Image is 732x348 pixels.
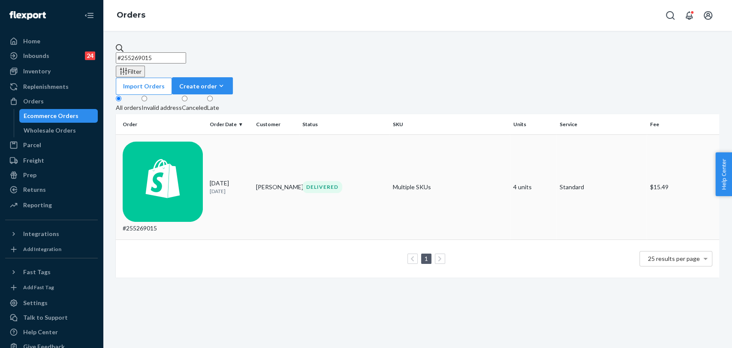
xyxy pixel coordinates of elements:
div: #255269015 [123,142,203,233]
button: Open Search Box [662,7,679,24]
div: Wholesale Orders [24,126,76,135]
div: Orders [23,97,44,106]
a: Orders [117,10,145,20]
a: Add Fast Tag [5,282,98,293]
div: Replenishments [23,82,69,91]
a: Reporting [5,198,98,212]
input: All orders [116,96,121,101]
div: Late [207,103,219,112]
a: Talk to Support [5,311,98,324]
button: Integrations [5,227,98,241]
div: Customer [256,121,295,128]
a: Freight [5,154,98,167]
td: Multiple SKUs [389,135,510,240]
th: Order Date [206,114,253,135]
a: Add Integration [5,244,98,254]
td: $15.49 [647,135,719,240]
th: Order [116,114,206,135]
button: Filter [116,66,145,77]
div: DELIVERED [302,181,342,193]
input: Invalid address [142,96,147,101]
th: Units [510,114,556,135]
input: Canceled [182,96,187,101]
div: Parcel [23,141,41,149]
div: Inventory [23,67,51,76]
a: Inbounds24 [5,49,98,63]
button: Close Navigation [81,7,98,24]
div: Prep [23,171,36,179]
div: Inbounds [23,51,49,60]
div: Fast Tags [23,268,51,276]
th: Fee [647,114,719,135]
a: Page 1 is your current page [423,255,430,262]
td: [PERSON_NAME] [253,135,299,240]
div: 24 [85,51,95,60]
a: Wholesale Orders [19,124,98,137]
div: Freight [23,156,44,165]
ol: breadcrumbs [110,3,152,28]
a: Orders [5,94,98,108]
button: Open notifications [681,7,698,24]
td: 4 units [510,135,556,240]
th: Status [299,114,389,135]
div: Help Center [23,328,58,336]
button: Help Center [715,152,732,196]
a: Returns [5,183,98,197]
a: Replenishments [5,80,98,94]
span: 25 results per page [648,255,700,262]
div: Settings [23,299,48,307]
div: Talk to Support [23,313,68,322]
img: Flexport logo [9,11,46,20]
p: Standard [560,183,643,191]
input: Search orders [116,52,186,64]
div: Canceled [182,103,207,112]
div: Home [23,37,40,45]
input: Late [207,96,213,101]
a: Help Center [5,325,98,339]
div: Invalid address [142,103,182,112]
th: SKU [389,114,510,135]
div: Reporting [23,201,52,209]
div: Returns [23,185,46,194]
a: Ecommerce Orders [19,109,98,123]
a: Prep [5,168,98,182]
div: Add Fast Tag [23,284,54,291]
div: All orders [116,103,142,112]
th: Service [556,114,647,135]
a: Settings [5,296,98,310]
div: Add Integration [23,245,61,253]
button: Import Orders [116,78,172,95]
div: [DATE] [210,179,249,195]
div: Filter [119,67,142,76]
a: Home [5,34,98,48]
a: Inventory [5,64,98,78]
div: Integrations [23,230,59,238]
button: Open account menu [699,7,717,24]
div: Ecommerce Orders [24,112,78,120]
button: Fast Tags [5,265,98,279]
p: [DATE] [210,188,249,195]
a: Parcel [5,138,98,152]
button: Create order [172,77,233,94]
div: Create order [179,82,226,91]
